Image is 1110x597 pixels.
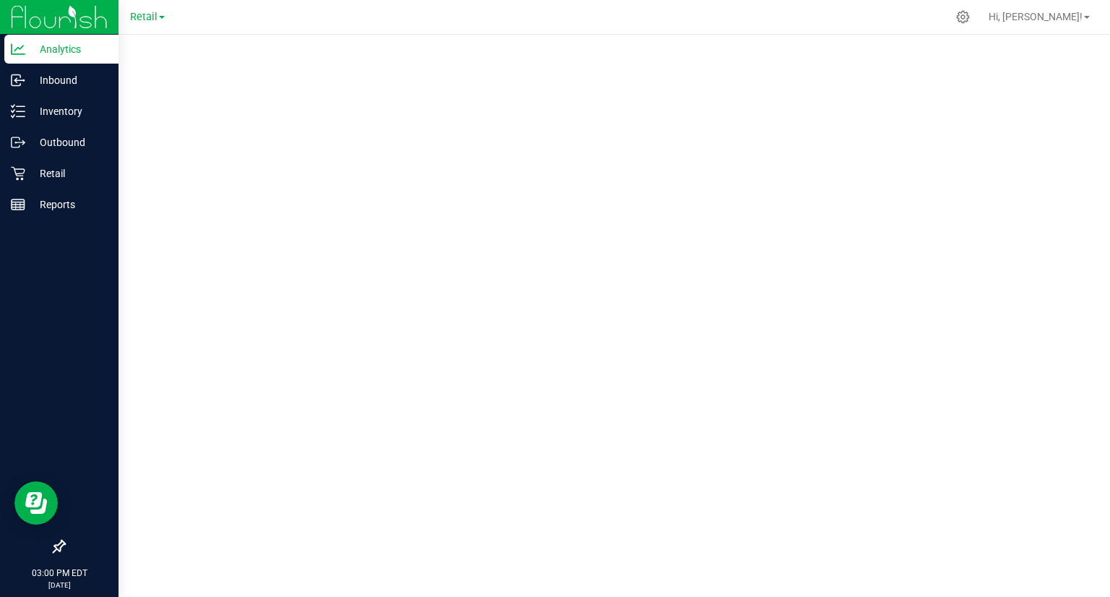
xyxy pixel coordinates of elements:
p: [DATE] [7,580,112,590]
p: Inventory [25,103,112,120]
p: Analytics [25,40,112,58]
inline-svg: Retail [11,166,25,181]
p: 03:00 PM EDT [7,567,112,580]
inline-svg: Outbound [11,135,25,150]
inline-svg: Reports [11,197,25,212]
p: Reports [25,196,112,213]
div: Manage settings [954,10,972,24]
span: Retail [130,11,158,23]
iframe: Resource center [14,481,58,525]
inline-svg: Analytics [11,42,25,56]
inline-svg: Inbound [11,73,25,87]
span: Hi, [PERSON_NAME]! [989,11,1083,22]
inline-svg: Inventory [11,104,25,119]
p: Inbound [25,72,112,89]
p: Outbound [25,134,112,151]
p: Retail [25,165,112,182]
